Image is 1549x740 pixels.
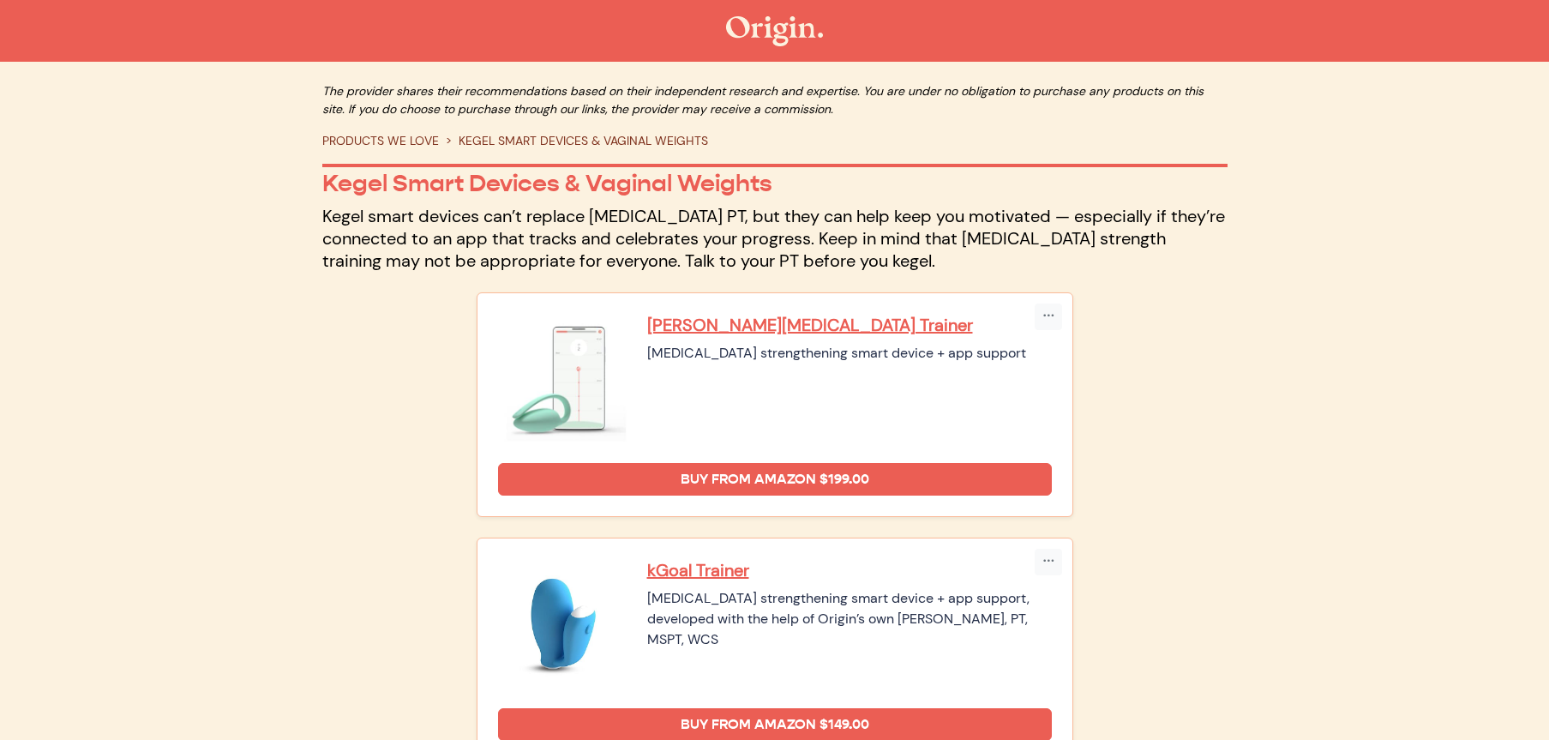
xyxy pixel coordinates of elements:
[498,463,1052,496] a: Buy from Amazon $199.00
[322,133,439,148] a: PRODUCTS WE LOVE
[498,559,627,688] img: kGoal Trainer
[322,82,1228,118] p: The provider shares their recommendations based on their independent research and expertise. You ...
[439,132,708,150] li: KEGEL SMART DEVICES & VAGINAL WEIGHTS
[647,588,1052,650] div: [MEDICAL_DATA] strengthening smart device + app support, developed with the help of Origin’s own ...
[322,205,1228,272] p: Kegel smart devices can’t replace [MEDICAL_DATA] PT, but they can help keep you motivated — espec...
[647,559,1052,581] a: kGoal Trainer
[322,169,1228,198] p: Kegel Smart Devices & Vaginal Weights
[726,16,823,46] img: The Origin Shop
[647,343,1052,364] div: [MEDICAL_DATA] strengthening smart device + app support
[647,314,1052,336] a: [PERSON_NAME][MEDICAL_DATA] Trainer
[498,314,627,442] img: Elvie Pelvic Floor Trainer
